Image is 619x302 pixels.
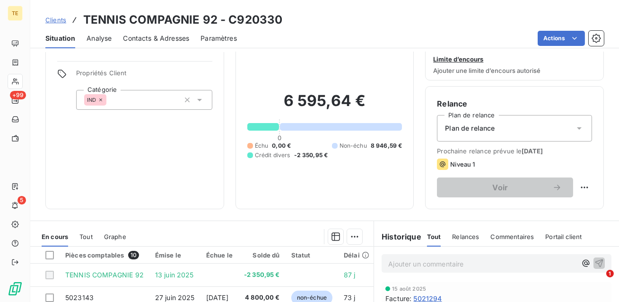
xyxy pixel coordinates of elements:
[65,293,94,302] span: 5023143
[244,270,280,280] span: -2 350,95 €
[344,251,369,259] div: Délai
[206,251,233,259] div: Échue le
[340,142,367,150] span: Non-échu
[538,31,585,46] button: Actions
[65,251,144,259] div: Pièces comptables
[45,16,66,24] span: Clients
[272,142,291,150] span: 0,00 €
[427,233,441,240] span: Tout
[294,151,328,160] span: -2 350,95 €
[45,15,66,25] a: Clients
[448,184,552,191] span: Voir
[17,196,26,204] span: 5
[155,293,195,302] span: 27 juin 2025
[128,251,139,259] span: 10
[8,281,23,296] img: Logo LeanPay
[83,11,282,28] h3: TENNIS COMPAGNIE 92 - C920330
[522,147,543,155] span: [DATE]
[392,286,426,292] span: 15 août 2025
[291,251,332,259] div: Statut
[450,160,475,168] span: Niveau 1
[106,96,114,104] input: Ajouter une valeur
[10,91,26,99] span: +99
[155,271,194,279] span: 13 juin 2025
[76,69,212,82] span: Propriétés Client
[606,270,614,277] span: 1
[425,30,604,80] button: Limite d’encoursAjouter une limite d’encours autorisé
[87,34,112,43] span: Analyse
[437,98,592,109] h6: Relance
[87,97,96,103] span: IND
[123,34,189,43] span: Contacts & Adresses
[452,233,479,240] span: Relances
[45,34,75,43] span: Situation
[255,142,269,150] span: Échu
[344,293,356,302] span: 73 j
[244,251,280,259] div: Solde dû
[278,134,281,142] span: 0
[437,147,592,155] span: Prochaine relance prévue le
[155,251,195,259] div: Émise le
[104,233,126,240] span: Graphe
[371,142,402,150] span: 8 946,59 €
[374,231,421,242] h6: Historique
[255,151,290,160] span: Crédit divers
[344,271,356,279] span: 87 j
[65,271,144,279] span: TENNIS COMPAGNIE 92
[587,270,610,293] iframe: Intercom live chat
[201,34,237,43] span: Paramètres
[445,124,495,133] span: Plan de relance
[206,293,228,302] span: [DATE]
[79,233,93,240] span: Tout
[437,178,573,197] button: Voir
[247,91,402,120] h2: 6 595,64 €
[491,233,534,240] span: Commentaires
[545,233,582,240] span: Portail client
[433,67,541,74] span: Ajouter une limite d’encours autorisé
[433,55,483,63] span: Limite d’encours
[42,233,68,240] span: En cours
[8,6,23,21] div: TE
